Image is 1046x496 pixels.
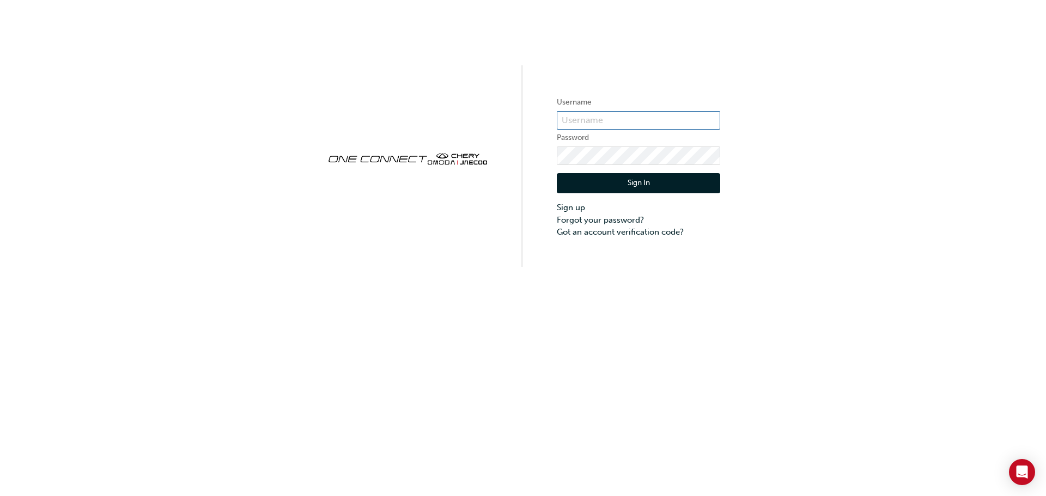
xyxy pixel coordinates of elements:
img: oneconnect [326,144,489,172]
div: Open Intercom Messenger [1009,459,1035,485]
a: Got an account verification code? [557,226,720,238]
button: Sign In [557,173,720,194]
label: Password [557,131,720,144]
a: Forgot your password? [557,214,720,226]
label: Username [557,96,720,109]
input: Username [557,111,720,130]
a: Sign up [557,201,720,214]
